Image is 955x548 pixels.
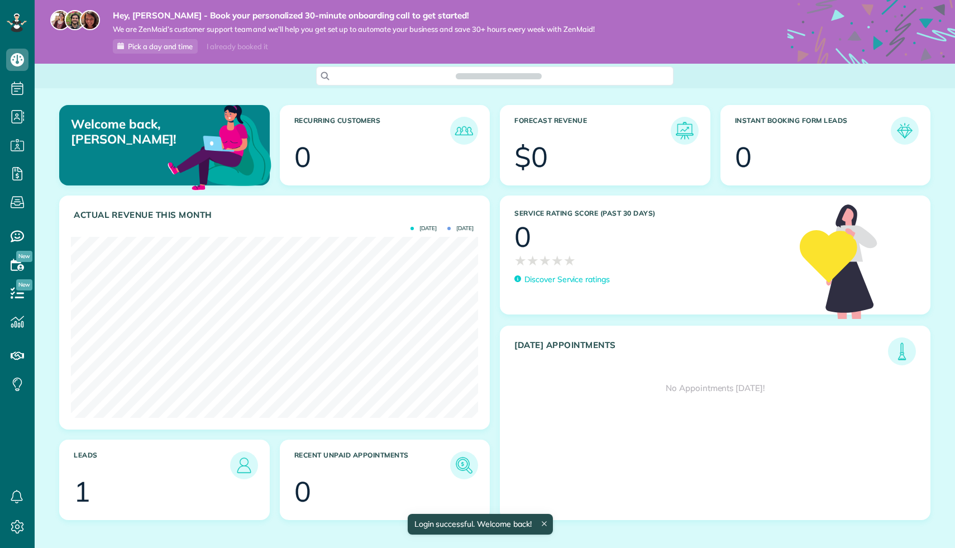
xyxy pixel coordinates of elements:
h3: Actual Revenue this month [74,210,478,220]
div: 0 [514,223,531,251]
h3: Service Rating score (past 30 days) [514,209,789,217]
img: icon_todays_appointments-901f7ab196bb0bea1936b74009e4eb5ffbc2d2711fa7634e0d609ed5ef32b18b.png [891,340,913,363]
p: Welcome back, [PERSON_NAME]! [71,117,202,146]
h3: Recent unpaid appointments [294,451,451,479]
img: icon_recurring_customers-cf858462ba22bcd05b5a5880d41d6543d210077de5bb9ebc9590e49fd87d84ed.png [453,120,475,142]
img: icon_forecast_revenue-8c13a41c7ed35a8dcfafea3cbb826a0462acb37728057bba2d056411b612bbbe.png [674,120,696,142]
span: ★ [539,251,551,270]
div: 0 [294,143,311,171]
span: New [16,279,32,290]
img: dashboard_welcome-42a62b7d889689a78055ac9021e634bf52bae3f8056760290aed330b23ab8690.png [165,92,274,201]
span: ★ [527,251,539,270]
img: icon_leads-1bed01f49abd5b7fead27621c3d59655bb73ed531f8eeb49469d10e621d6b896.png [233,454,255,476]
h3: Instant Booking Form Leads [735,117,891,145]
img: icon_form_leads-04211a6a04a5b2264e4ee56bc0799ec3eb69b7e499cbb523a139df1d13a81ae0.png [894,120,916,142]
div: 0 [735,143,752,171]
span: Pick a day and time [128,42,193,51]
span: We are ZenMaid’s customer support team and we’ll help you get set up to automate your business an... [113,25,595,34]
span: [DATE] [410,226,437,231]
span: [DATE] [447,226,474,231]
div: Login successful. Welcome back! [407,514,552,535]
h3: Recurring Customers [294,117,451,145]
h3: [DATE] Appointments [514,340,888,365]
span: ★ [564,251,576,270]
span: ★ [514,251,527,270]
div: 0 [294,478,311,506]
h3: Forecast Revenue [514,117,671,145]
div: $0 [514,143,548,171]
span: ★ [551,251,564,270]
h3: Leads [74,451,230,479]
span: Search ZenMaid… [467,70,530,82]
span: New [16,251,32,262]
img: jorge-587dff0eeaa6aab1f244e6dc62b8924c3b6ad411094392a53c71c6c4a576187d.jpg [65,10,85,30]
img: maria-72a9807cf96188c08ef61303f053569d2e2a8a1cde33d635c8a3ac13582a053d.jpg [50,10,70,30]
div: No Appointments [DATE]! [500,365,930,411]
p: Discover Service ratings [524,274,610,285]
a: Discover Service ratings [514,274,610,285]
div: I already booked it [200,40,274,54]
img: icon_unpaid_appointments-47b8ce3997adf2238b356f14209ab4cced10bd1f174958f3ca8f1d0dd7fffeee.png [453,454,475,476]
a: Pick a day and time [113,39,198,54]
div: 1 [74,478,90,506]
strong: Hey, [PERSON_NAME] - Book your personalized 30-minute onboarding call to get started! [113,10,595,21]
img: michelle-19f622bdf1676172e81f8f8fba1fb50e276960ebfe0243fe18214015130c80e4.jpg [80,10,100,30]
